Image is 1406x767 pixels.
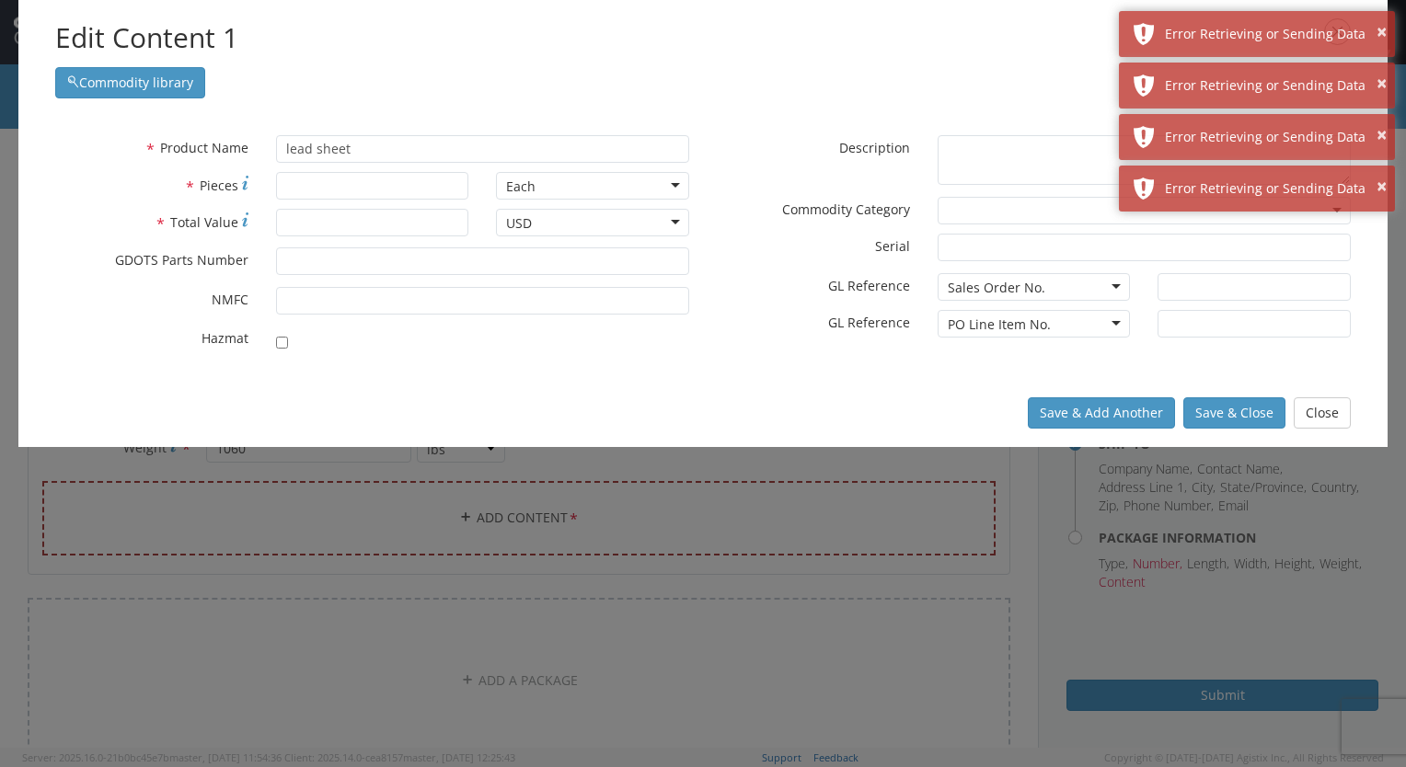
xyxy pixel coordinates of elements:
div: USD [506,214,532,233]
div: Error Retrieving or Sending Data [1165,25,1381,43]
span: Hazmat [202,329,248,347]
h2: Edit Content 1 [55,18,1351,58]
div: PO Line Item No. [948,315,1051,334]
span: NMFC [212,291,248,308]
div: Error Retrieving or Sending Data [1165,128,1381,146]
span: GDOTS Parts Number [115,251,248,269]
span: GL Reference [828,314,910,331]
button: Commodity library [55,67,205,98]
button: Save & Add Another [1028,397,1175,429]
span: Product Name [160,139,248,156]
span: Serial [875,237,910,255]
span: Commodity Category [782,200,910,218]
div: Error Retrieving or Sending Data [1165,76,1381,95]
span: Total Value [170,213,238,231]
div: Error Retrieving or Sending Data [1165,179,1381,198]
span: Pieces [200,177,238,194]
button: × [1377,174,1387,200]
span: GL Reference [828,277,910,294]
button: Close [1294,397,1351,429]
button: × [1377,71,1387,97]
div: Sales Order No. [948,279,1045,297]
button: Save & Close [1183,397,1285,429]
span: Description [839,139,910,156]
div: Each [506,177,536,196]
button: × [1377,122,1387,149]
button: × [1377,19,1387,46]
